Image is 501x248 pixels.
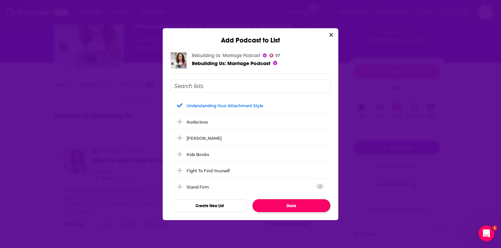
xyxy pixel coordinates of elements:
div: Ginger Stache [171,131,330,145]
div: Add Podcast To List [171,79,330,212]
div: Audacious [187,120,208,124]
div: [PERSON_NAME] [187,136,222,141]
div: understanding your attachment style [171,98,330,113]
button: Create New List [171,199,249,212]
a: Rebuilding Us: Marriage Podcast [192,53,260,58]
div: Fight to Find Yourself [171,163,330,178]
input: Search lists [171,79,330,93]
div: Fight to Find Yourself [187,168,230,173]
span: 57 [275,54,280,57]
span: 1 [492,225,497,231]
a: 57 [269,53,280,57]
div: Stand Firm [171,180,330,194]
img: Rebuilding Us: Marriage Podcast [171,52,187,68]
div: Audacious [171,115,330,129]
button: View Link [209,188,213,189]
iframe: Intercom live chat [478,225,494,241]
div: understanding your attachment style [187,103,263,108]
div: Add Podcast to List [163,28,338,44]
div: Stand Firm [187,185,213,190]
button: Close [327,31,336,39]
button: Done [252,199,330,212]
div: Kids Books [187,152,209,157]
div: Kids Books [171,147,330,162]
a: Rebuilding Us: Marriage Podcast [192,60,270,66]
